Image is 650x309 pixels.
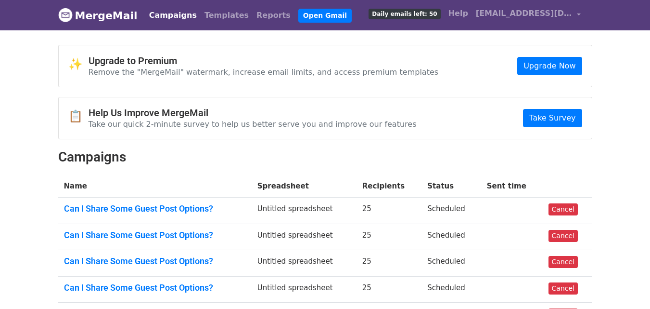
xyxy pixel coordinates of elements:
[517,57,582,75] a: Upgrade Now
[89,107,417,119] h4: Help Us Improve MergeMail
[357,198,422,224] td: 25
[252,224,357,250] td: Untitled spreadsheet
[298,9,352,23] a: Open Gmail
[421,224,481,250] td: Scheduled
[357,250,422,277] td: 25
[253,6,294,25] a: Reports
[252,276,357,303] td: Untitled spreadsheet
[421,250,481,277] td: Scheduled
[68,57,89,71] span: ✨
[64,256,246,267] a: Can I Share Some Guest Post Options?
[145,6,201,25] a: Campaigns
[357,175,422,198] th: Recipients
[548,203,578,215] a: Cancel
[58,8,73,22] img: MergeMail logo
[445,4,472,23] a: Help
[58,175,252,198] th: Name
[201,6,253,25] a: Templates
[548,282,578,295] a: Cancel
[481,175,543,198] th: Sent time
[421,175,481,198] th: Status
[58,149,592,165] h2: Campaigns
[548,230,578,242] a: Cancel
[252,250,357,277] td: Untitled spreadsheet
[64,282,246,293] a: Can I Share Some Guest Post Options?
[58,5,138,26] a: MergeMail
[89,55,439,67] h4: Upgrade to Premium
[64,203,246,214] a: Can I Share Some Guest Post Options?
[89,119,417,129] p: Take our quick 2-minute survey to help us better serve you and improve our features
[523,109,582,127] a: Take Survey
[369,9,440,19] span: Daily emails left: 50
[252,175,357,198] th: Spreadsheet
[68,109,89,123] span: 📋
[357,224,422,250] td: 25
[64,230,246,241] a: Can I Share Some Guest Post Options?
[421,198,481,224] td: Scheduled
[548,256,578,268] a: Cancel
[365,4,444,23] a: Daily emails left: 50
[252,198,357,224] td: Untitled spreadsheet
[472,4,585,27] a: [EMAIL_ADDRESS][DOMAIN_NAME]
[89,67,439,77] p: Remove the "MergeMail" watermark, increase email limits, and access premium templates
[476,8,572,19] span: [EMAIL_ADDRESS][DOMAIN_NAME]
[357,276,422,303] td: 25
[421,276,481,303] td: Scheduled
